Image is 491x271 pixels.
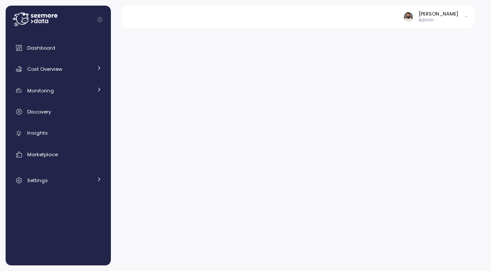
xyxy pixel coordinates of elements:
[9,39,107,57] a: Dashboard
[9,172,107,189] a: Settings
[94,16,105,23] button: Collapse navigation
[27,44,55,51] span: Dashboard
[27,177,48,184] span: Settings
[9,103,107,120] a: Discovery
[27,87,54,94] span: Monitoring
[419,10,458,17] div: [PERSON_NAME]
[9,82,107,99] a: Monitoring
[27,151,58,158] span: Marketplace
[9,125,107,142] a: Insights
[27,129,48,136] span: Insights
[27,66,62,72] span: Cost Overview
[404,12,413,21] img: ACg8ocLskjvUhBDgxtSFCRx4ztb74ewwa1VrVEuDBD_Ho1mrTsQB-QE=s96-c
[9,60,107,78] a: Cost Overview
[9,146,107,163] a: Marketplace
[27,108,51,115] span: Discovery
[419,17,458,23] p: Admin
